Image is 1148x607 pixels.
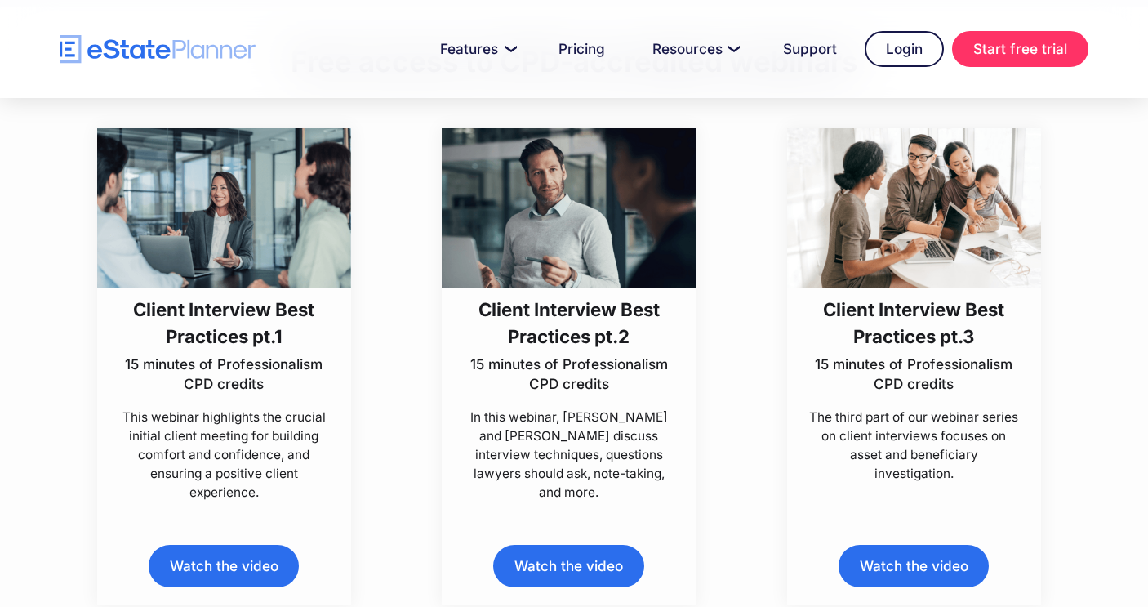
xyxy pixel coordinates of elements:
[119,296,328,350] h3: Client Interview Best Practices pt.1
[839,545,989,587] a: Watch the video
[60,35,256,64] a: home
[119,355,328,394] p: 15 minutes of Professionalism CPD credits
[763,33,857,65] a: Support
[952,31,1088,67] a: Start free trial
[420,33,531,65] a: Features
[464,408,673,502] p: In this webinar, [PERSON_NAME] and [PERSON_NAME] discuss interview techniques, questions lawyers ...
[149,545,299,587] a: Watch the video
[633,33,755,65] a: Resources
[493,545,643,587] a: Watch the video
[539,33,625,65] a: Pricing
[809,408,1018,484] p: The third part of our webinar series on client interviews focuses on asset and beneficiary invest...
[464,296,673,350] h3: Client Interview Best Practices pt.2
[464,355,673,394] p: 15 minutes of Professionalism CPD credits
[865,31,944,67] a: Login
[442,128,696,502] a: Client Interview Best Practices pt.215 minutes of Professionalism CPD creditsIn this webinar, [PE...
[809,355,1018,394] p: 15 minutes of Professionalism CPD credits
[119,408,328,502] p: This webinar highlights the crucial initial client meeting for building comfort and confidence, a...
[809,296,1018,350] h3: Client Interview Best Practices pt.3
[97,128,351,502] a: Client Interview Best Practices pt.115 minutes of Professionalism CPD creditsThis webinar highlig...
[787,128,1041,483] a: Client Interview Best Practices pt.315 minutes of Professionalism CPD creditsThe third part of ou...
